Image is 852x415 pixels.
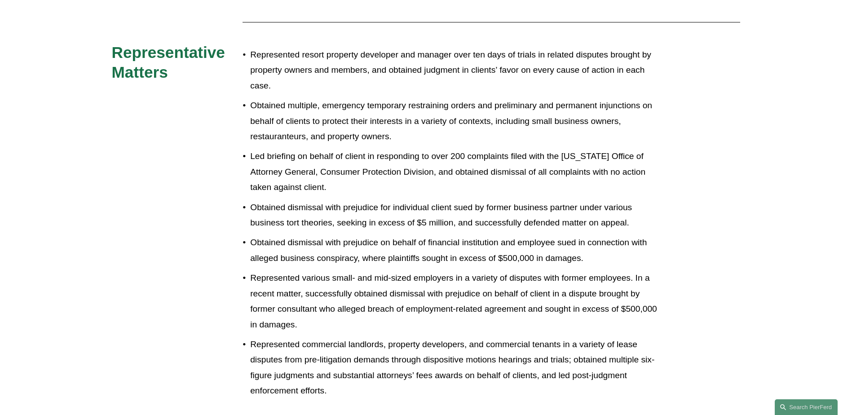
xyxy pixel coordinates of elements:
[775,399,838,415] a: Search this site
[250,98,662,145] p: Obtained multiple, emergency temporary restraining orders and preliminary and permanent injunctio...
[250,235,662,266] p: Obtained dismissal with prejudice on behalf of financial institution and employee sued in connect...
[112,44,230,81] span: Representative Matters
[250,200,662,231] p: Obtained dismissal with prejudice for individual client sued by former business partner under var...
[250,149,662,195] p: Led briefing on behalf of client in responding to over 200 complaints filed with the [US_STATE] O...
[250,270,662,332] p: Represented various small- and mid-sized employers in a variety of disputes with former employees...
[250,337,662,399] p: Represented commercial landlords, property developers, and commercial tenants in a variety of lea...
[250,47,662,94] p: Represented resort property developer and manager over ten days of trials in related disputes bro...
